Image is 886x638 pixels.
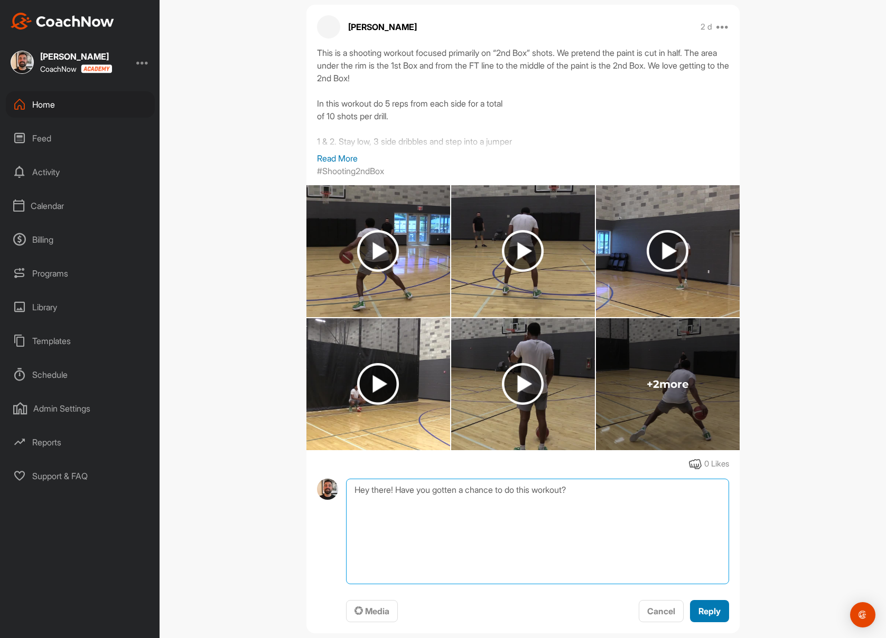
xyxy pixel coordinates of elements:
[317,479,339,500] img: avatar
[6,193,155,219] div: Calendar
[317,165,384,177] p: #Shooting2ndBox
[6,91,155,118] div: Home
[502,363,544,405] img: play
[81,64,112,73] img: CoachNow acadmey
[639,600,684,623] button: Cancel
[346,600,398,623] button: Media
[6,395,155,422] div: Admin Settings
[596,185,740,317] img: media
[11,13,114,30] img: CoachNow
[306,185,450,317] img: media
[6,328,155,354] div: Templates
[6,125,155,151] div: Feed
[6,429,155,455] div: Reports
[40,52,112,61] div: [PERSON_NAME]
[357,230,399,272] img: play
[40,64,112,73] div: CoachNow
[6,159,155,185] div: Activity
[6,226,155,253] div: Billing
[317,152,729,165] p: Read More
[348,21,417,33] p: [PERSON_NAME]
[704,458,729,470] div: 0 Likes
[850,602,875,627] div: Open Intercom Messenger
[6,260,155,287] div: Programs
[647,230,688,272] img: play
[346,479,729,584] textarea: Hey there! Have you gotten a chance to do this workout?
[647,378,689,391] span: + 2 more
[690,600,729,623] button: Reply
[451,318,595,450] img: media
[6,463,155,489] div: Support & FAQ
[11,51,34,74] img: square_94840204ffa682ebe84d3d74b4446009.jpg
[355,606,389,616] span: Media
[451,185,595,317] img: media
[698,606,721,616] span: Reply
[357,363,399,405] img: play
[306,318,450,450] img: media
[6,361,155,388] div: Schedule
[647,606,675,616] span: Cancel
[701,22,712,32] p: 2 d
[6,294,155,320] div: Library
[317,46,729,152] div: This is a shooting workout focused primarily on “2nd Box” shots. We pretend the paint is cut in h...
[502,230,544,272] img: play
